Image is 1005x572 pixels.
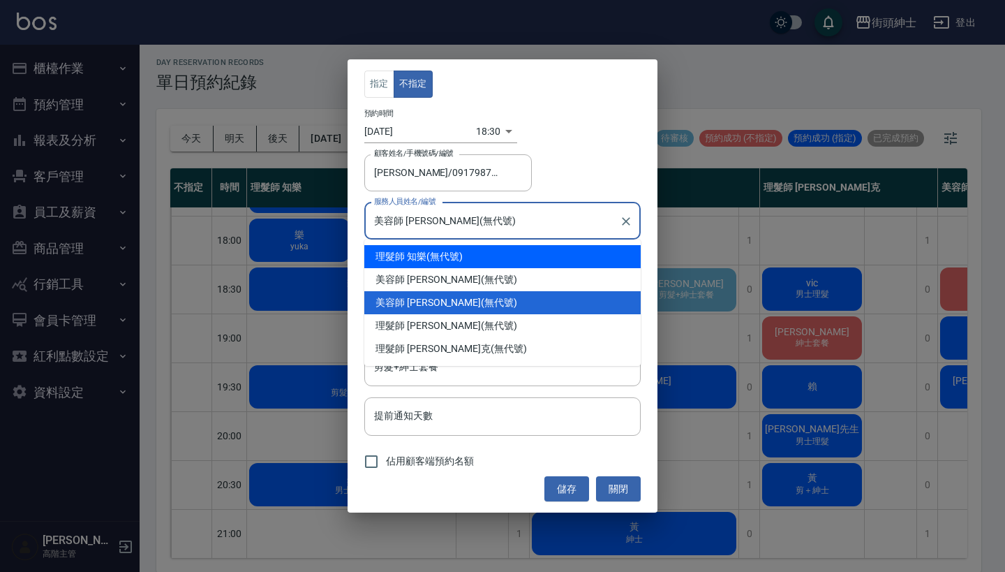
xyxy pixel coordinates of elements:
button: 不指定 [394,71,433,98]
label: 預約時間 [364,108,394,118]
label: 服務人員姓名/編號 [374,196,435,207]
div: (無代號) [364,314,641,337]
span: 理髮師 知樂 [375,249,426,264]
button: Clear [616,212,636,231]
label: 顧客姓名/手機號碼/編號 [374,148,454,159]
span: 理髮師 [PERSON_NAME]克 [375,342,491,356]
span: 佔用顧客端預約名額 [386,454,474,469]
div: (無代號) [364,337,641,360]
span: 美容師 [PERSON_NAME] [375,272,481,287]
span: 美容師 [PERSON_NAME] [375,295,481,310]
div: (無代號) [364,291,641,314]
button: 儲存 [544,476,589,502]
div: (無代號) [364,245,641,268]
button: 指定 [364,71,394,98]
input: Choose date, selected date is 2025-09-15 [364,120,476,143]
div: (無代號) [364,268,641,291]
span: 理髮師 [PERSON_NAME] [375,318,481,333]
div: 18:30 [476,120,500,143]
button: 關閉 [596,476,641,502]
